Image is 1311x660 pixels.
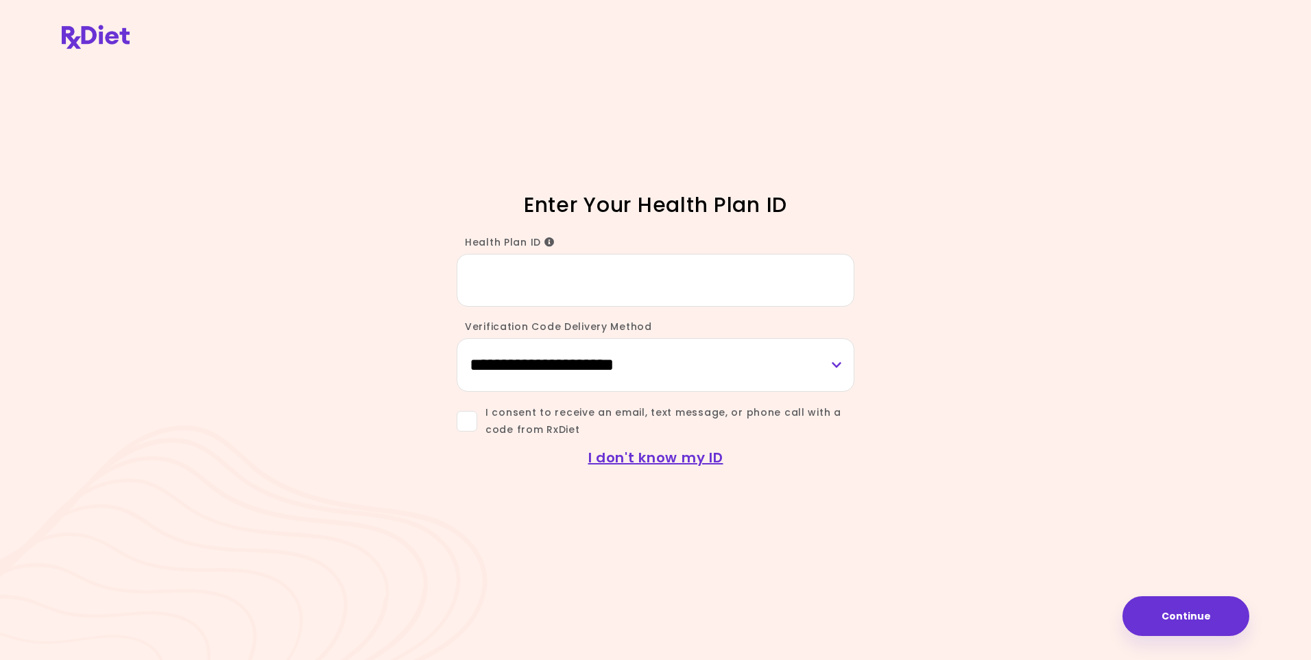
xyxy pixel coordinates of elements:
[1122,596,1249,636] button: Continue
[416,191,895,218] h1: Enter Your Health Plan ID
[465,235,555,249] span: Health Plan ID
[457,320,652,333] label: Verification Code Delivery Method
[588,448,723,467] a: I don't know my ID
[477,404,854,438] span: I consent to receive an email, text message, or phone call with a code from RxDiet
[62,25,130,49] img: RxDiet
[544,237,555,247] i: Info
